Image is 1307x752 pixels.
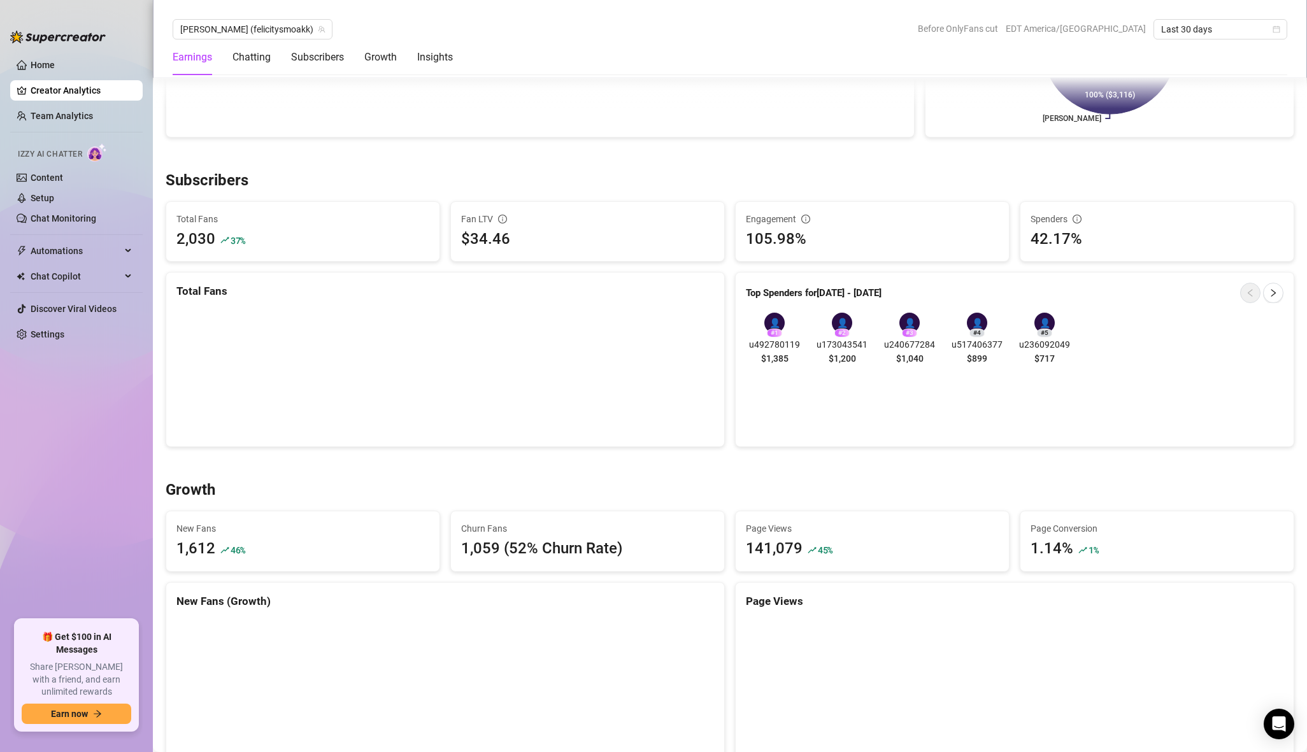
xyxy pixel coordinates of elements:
[746,212,999,226] div: Engagement
[1269,288,1278,297] span: right
[1037,329,1052,337] div: # 5
[51,709,88,719] span: Earn now
[10,31,106,43] img: logo-BBDzfeDw.svg
[176,521,429,536] span: New Fans
[31,266,121,287] span: Chat Copilot
[87,143,107,162] img: AI Chatter
[899,313,920,333] div: 👤
[1031,212,1283,226] div: Spenders
[220,546,229,555] span: rise
[1089,544,1098,556] span: 1 %
[969,329,985,337] div: # 4
[31,241,121,261] span: Automations
[231,544,245,556] span: 46 %
[461,537,714,561] div: 1,059 (52% Churn Rate)
[881,337,938,351] span: u240677284
[1034,313,1055,333] div: 👤
[1031,521,1283,536] span: Page Conversion
[1031,227,1283,252] div: 42.17%
[318,25,325,33] span: team
[461,227,714,252] div: $34.46
[832,313,852,333] div: 👤
[220,236,229,245] span: rise
[1043,114,1101,123] text: [PERSON_NAME]
[1273,25,1280,33] span: calendar
[746,537,803,561] div: 141,079
[1073,215,1082,223] span: info-circle
[764,313,785,333] div: 👤
[417,50,453,65] div: Insights
[291,50,344,65] div: Subscribers
[746,227,999,252] div: 105.98%
[1034,351,1055,365] span: $717
[22,631,131,656] span: 🎁 Get $100 in AI Messages
[22,661,131,699] span: Share [PERSON_NAME] with a friend, and earn unlimited rewards
[18,148,82,160] span: Izzy AI Chatter
[31,111,93,121] a: Team Analytics
[808,546,817,555] span: rise
[1078,546,1087,555] span: rise
[1161,20,1280,39] span: Last 30 days
[746,337,803,351] span: u492780119
[948,337,1006,351] span: u517406377
[31,80,132,101] a: Creator Analytics
[461,212,714,226] div: Fan LTV
[746,521,999,536] span: Page Views
[180,20,325,39] span: Felicity (felicitysmoakk)
[364,50,397,65] div: Growth
[93,709,102,718] span: arrow-right
[176,227,215,252] div: 2,030
[896,351,924,365] span: $1,040
[176,283,714,300] div: Total Fans
[761,351,789,365] span: $1,385
[1031,537,1073,561] div: 1.14%
[498,215,507,223] span: info-circle
[176,212,429,226] span: Total Fans
[801,215,810,223] span: info-circle
[746,286,882,301] article: Top Spenders for [DATE] - [DATE]
[902,329,917,337] div: # 3
[31,60,55,70] a: Home
[166,171,248,191] h3: Subscribers
[176,593,714,610] div: New Fans (Growth)
[176,537,215,561] div: 1,612
[22,704,131,724] button: Earn nowarrow-right
[746,593,1283,610] div: Page Views
[31,329,64,339] a: Settings
[166,480,215,500] h3: Growth
[1006,19,1146,38] span: EDT America/[GEOGRAPHIC_DATA]
[1016,337,1073,351] span: u236092049
[232,50,271,65] div: Chatting
[767,329,782,337] div: # 1
[818,544,832,556] span: 45 %
[31,193,54,203] a: Setup
[1264,709,1294,739] div: Open Intercom Messenger
[31,173,63,183] a: Content
[31,304,117,314] a: Discover Viral Videos
[813,337,871,351] span: u173043541
[829,351,856,365] span: $1,200
[17,272,25,281] img: Chat Copilot
[173,50,212,65] div: Earnings
[918,19,998,38] span: Before OnlyFans cut
[967,351,987,365] span: $899
[834,329,850,337] div: # 2
[31,213,96,223] a: Chat Monitoring
[461,521,714,536] span: Churn Fans
[17,246,27,256] span: thunderbolt
[231,234,245,246] span: 37 %
[967,313,987,333] div: 👤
